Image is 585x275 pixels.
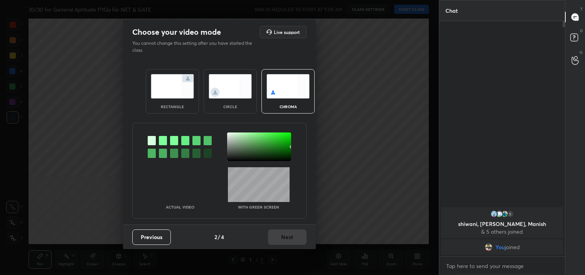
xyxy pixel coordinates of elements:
p: You cannot change this setting after you have started the class [132,40,257,54]
p: G [580,49,583,55]
img: chromaScreenIcon.c19ab0a0.svg [266,74,310,98]
h5: Live support [274,30,300,34]
p: & 5 others joined [446,229,558,235]
p: With green screen [238,205,279,209]
span: You [495,244,504,250]
img: 96965cdf4f48418c972468f847771c44.jpg [501,210,509,218]
h4: 2 [214,233,217,241]
p: Actual Video [166,205,194,209]
div: chroma [273,105,303,109]
p: shiwani, [PERSON_NAME], Manish [446,221,558,227]
p: T [580,6,583,12]
span: joined [504,244,519,250]
p: D [580,28,583,34]
h4: / [218,233,220,241]
img: normalScreenIcon.ae25ed63.svg [151,74,194,98]
img: 3 [490,210,498,218]
button: Previous [132,229,171,245]
div: circle [215,105,246,109]
div: 5 [506,210,514,218]
img: f94f666b75404537a3dc3abc1e0511f3.jpg [484,243,492,251]
h4: 4 [221,233,224,241]
img: circleScreenIcon.acc0effb.svg [209,74,252,98]
img: 3 [496,210,503,218]
div: rectangle [157,105,188,109]
div: grid [439,205,565,256]
h2: Choose your video mode [132,27,221,37]
p: Chat [439,0,464,21]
